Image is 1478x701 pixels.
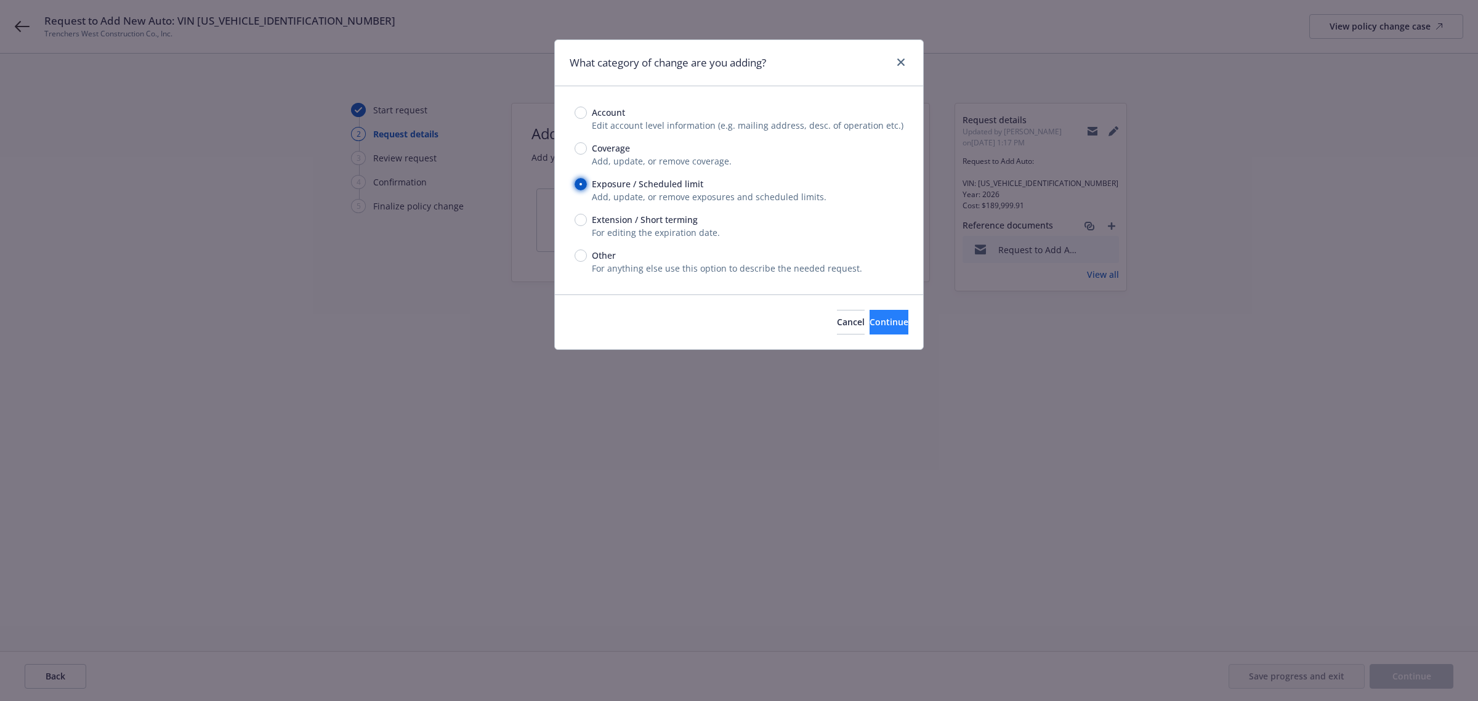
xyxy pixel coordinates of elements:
[575,178,587,190] input: Exposure / Scheduled limit
[592,120,903,131] span: Edit account level information (e.g. mailing address, desc. of operation etc.)
[894,55,908,70] a: close
[575,214,587,226] input: Extension / Short terming
[837,310,865,334] button: Cancel
[592,106,625,119] span: Account
[575,107,587,119] input: Account
[592,191,826,203] span: Add, update, or remove exposures and scheduled limits.
[575,142,587,155] input: Coverage
[592,249,616,262] span: Other
[870,310,908,334] button: Continue
[592,262,862,274] span: For anything else use this option to describe the needed request.
[592,213,698,226] span: Extension / Short terming
[870,316,908,328] span: Continue
[575,249,587,262] input: Other
[592,142,630,155] span: Coverage
[592,227,720,238] span: For editing the expiration date.
[592,177,703,190] span: Exposure / Scheduled limit
[592,155,732,167] span: Add, update, or remove coverage.
[570,55,766,71] h1: What category of change are you adding?
[837,316,865,328] span: Cancel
